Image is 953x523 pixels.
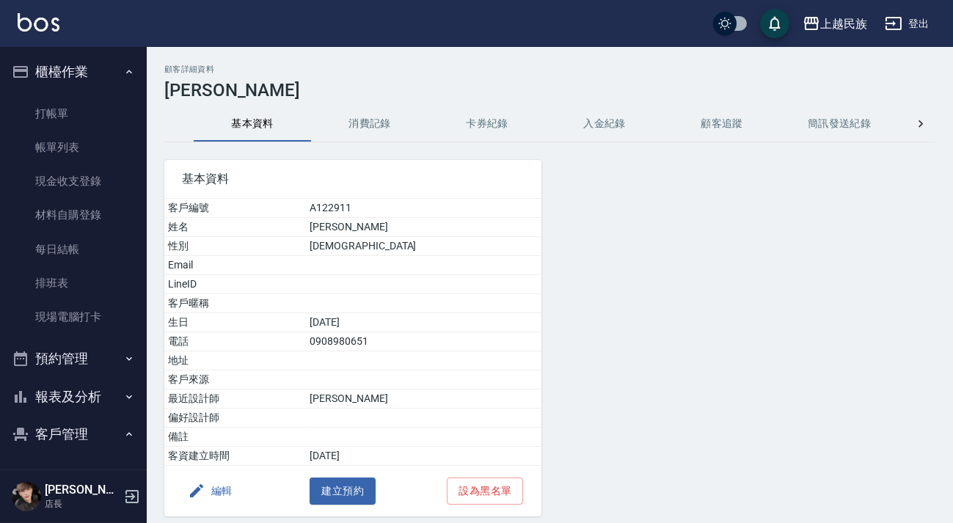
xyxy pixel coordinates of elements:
[311,106,428,142] button: 消費記錄
[12,482,41,511] img: Person
[164,80,935,100] h3: [PERSON_NAME]
[310,478,376,505] button: 建立預約
[45,497,120,511] p: 店長
[18,13,59,32] img: Logo
[164,389,306,409] td: 最近設計師
[546,106,663,142] button: 入金紀錄
[6,459,141,493] a: 客戶列表
[164,370,306,389] td: 客戶來源
[182,478,238,505] button: 編輯
[164,447,306,466] td: 客資建立時間
[164,428,306,447] td: 備註
[194,106,311,142] button: 基本資料
[820,15,867,33] div: 上越民族
[797,9,873,39] button: 上越民族
[164,294,306,313] td: 客戶暱稱
[164,256,306,275] td: Email
[164,409,306,428] td: 偏好設計師
[760,9,789,38] button: save
[781,106,898,142] button: 簡訊發送紀錄
[6,378,141,416] button: 報表及分析
[6,233,141,266] a: 每日結帳
[6,198,141,232] a: 材料自購登錄
[6,415,141,453] button: 客戶管理
[306,218,541,237] td: [PERSON_NAME]
[306,237,541,256] td: [DEMOGRAPHIC_DATA]
[164,237,306,256] td: 性別
[428,106,546,142] button: 卡券紀錄
[164,351,306,370] td: 地址
[164,332,306,351] td: 電話
[164,218,306,237] td: 姓名
[164,313,306,332] td: 生日
[447,478,523,505] button: 設為黑名單
[6,300,141,334] a: 現場電腦打卡
[6,97,141,131] a: 打帳單
[6,266,141,300] a: 排班表
[6,131,141,164] a: 帳單列表
[879,10,935,37] button: 登出
[164,199,306,218] td: 客戶編號
[306,389,541,409] td: [PERSON_NAME]
[306,199,541,218] td: A122911
[45,483,120,497] h5: [PERSON_NAME]
[306,313,541,332] td: [DATE]
[306,332,541,351] td: 0908980651
[6,164,141,198] a: 現金收支登錄
[6,340,141,378] button: 預約管理
[164,275,306,294] td: LineID
[6,53,141,91] button: 櫃檯作業
[182,172,524,186] span: 基本資料
[164,65,935,74] h2: 顧客詳細資料
[663,106,781,142] button: 顧客追蹤
[306,447,541,466] td: [DATE]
